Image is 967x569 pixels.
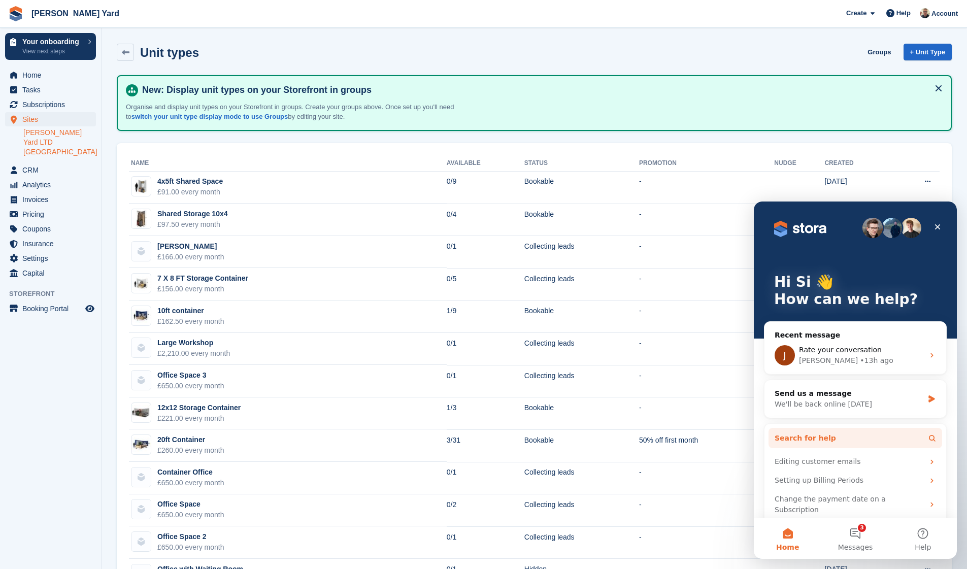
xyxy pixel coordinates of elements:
h4: New: Display unit types on your Storefront in groups [138,84,943,96]
td: - [639,462,774,494]
a: menu [5,112,96,126]
td: - [639,204,774,236]
a: menu [5,192,96,207]
td: - [639,236,774,269]
td: 0/1 [447,236,524,269]
div: 20ft Container [157,434,224,445]
span: Sites [22,112,83,126]
div: £650.00 every month [157,478,224,488]
p: Your onboarding [22,38,83,45]
td: 3/31 [447,429,524,462]
img: Locker%20Large%20-%20Imperial.jpeg [131,209,151,228]
td: Collecting leads [524,333,639,365]
iframe: Intercom live chat [754,202,957,559]
td: Bookable [524,429,639,462]
th: Nudge [774,155,824,172]
div: Large Workshop [157,338,230,348]
td: 1/3 [447,397,524,430]
img: blank-unit-type-icon-ffbac7b88ba66c5e286b0e438baccc4b9c83835d4c34f86887a83fc20ec27e7b.svg [131,499,151,519]
th: Created [824,155,891,172]
span: Invoices [22,192,83,207]
img: 50-sqft-unit.jpeg [131,276,151,291]
td: [DATE] [824,171,891,204]
td: Collecting leads [524,494,639,527]
img: 10-ft-container.jpeg [131,309,151,323]
img: blank-unit-type-icon-ffbac7b88ba66c5e286b0e438baccc4b9c83835d4c34f86887a83fc20ec27e7b.svg [131,532,151,551]
div: [PERSON_NAME] [157,241,224,252]
img: 140-sqft-unit.jpeg [131,405,151,420]
img: stora-icon-8386f47178a22dfd0bd8f6a31ec36ba5ce8667c1dd55bd0f319d3a0aa187defe.svg [8,6,23,21]
span: Help [896,8,911,18]
td: - [639,333,774,365]
div: £91.00 every month [157,187,223,197]
a: menu [5,68,96,82]
td: - [639,397,774,430]
td: Collecting leads [524,268,639,300]
span: Pricing [22,207,83,221]
a: [PERSON_NAME] Yard [27,5,123,22]
span: Account [931,9,958,19]
th: Name [129,155,447,172]
td: - [639,365,774,397]
span: Insurance [22,237,83,251]
a: menu [5,178,96,192]
td: Collecting leads [524,526,639,559]
a: menu [5,302,96,316]
div: £221.00 every month [157,413,241,424]
div: £162.50 every month [157,316,224,327]
p: View next steps [22,47,83,56]
div: £2,210.00 every month [157,348,230,359]
th: Promotion [639,155,774,172]
img: 20-ft-container.jpg [131,438,151,452]
td: Bookable [524,204,639,236]
span: Settings [22,251,83,265]
a: menu [5,222,96,236]
span: CRM [22,163,83,177]
a: + Unit Type [904,44,952,60]
div: £166.00 every month [157,252,224,262]
a: menu [5,163,96,177]
a: Preview store [84,303,96,315]
td: 0/1 [447,526,524,559]
td: 0/2 [447,494,524,527]
img: blank-unit-type-icon-ffbac7b88ba66c5e286b0e438baccc4b9c83835d4c34f86887a83fc20ec27e7b.svg [131,242,151,261]
td: Bookable [524,300,639,333]
td: 0/1 [447,333,524,365]
a: switch your unit type display mode to use Groups [131,113,288,120]
td: 1/9 [447,300,524,333]
div: Office Space 3 [157,370,224,381]
td: 0/1 [447,365,524,397]
span: Coupons [22,222,83,236]
img: Si Allen [920,8,930,18]
p: Organise and display unit types on your Storefront in groups. Create your groups above. Once set ... [126,102,481,122]
div: £156.00 every month [157,284,248,294]
span: Capital [22,266,83,280]
td: Collecting leads [524,365,639,397]
a: menu [5,237,96,251]
span: Analytics [22,178,83,192]
td: - [639,300,774,333]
